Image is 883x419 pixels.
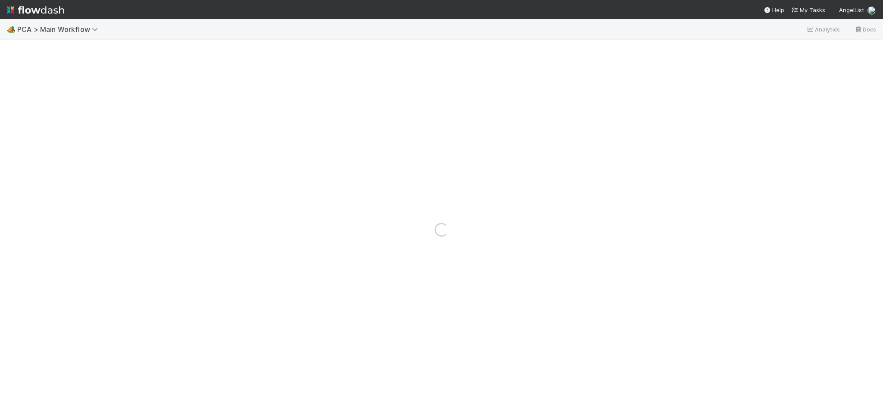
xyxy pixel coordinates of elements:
img: avatar_d8fc9ee4-bd1b-4062-a2a8-84feb2d97839.png [867,6,876,15]
img: logo-inverted-e16ddd16eac7371096b0.svg [7,3,64,17]
span: AngelList [839,6,864,13]
span: 🏕️ [7,25,16,33]
a: Analytics [806,24,840,34]
div: Help [764,6,784,14]
span: My Tasks [791,6,825,13]
a: Docs [854,24,876,34]
span: PCA > Main Workflow [17,25,102,34]
a: My Tasks [791,6,825,14]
